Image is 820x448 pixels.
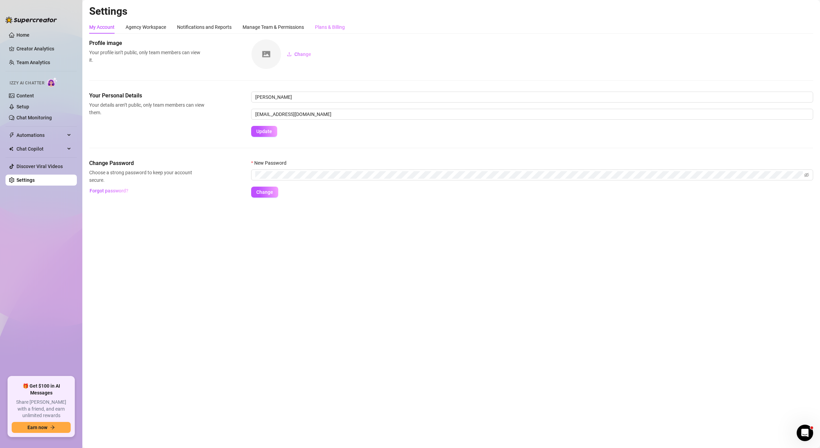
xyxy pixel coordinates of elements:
span: thunderbolt [9,132,14,138]
span: Choose a strong password to keep your account secure. [89,169,204,184]
img: Chat Copilot [9,146,13,151]
span: Share [PERSON_NAME] with a friend, and earn unlimited rewards [12,399,71,419]
a: Discover Viral Videos [16,164,63,169]
span: Change [294,51,311,57]
span: Izzy AI Chatter [10,80,44,86]
span: 🎁 Get $100 in AI Messages [12,383,71,396]
span: Chat Copilot [16,143,65,154]
a: Team Analytics [16,60,50,65]
a: Settings [16,177,35,183]
input: New Password [255,171,803,179]
label: New Password [251,159,291,167]
input: Enter name [251,92,813,103]
span: Profile image [89,39,204,47]
a: Creator Analytics [16,43,71,54]
a: Setup [16,104,29,109]
button: Change [251,187,278,198]
img: AI Chatter [47,77,58,87]
button: Forgot password? [89,185,128,196]
iframe: Intercom live chat [797,425,813,441]
span: Your Personal Details [89,92,204,100]
span: Automations [16,130,65,141]
div: Notifications and Reports [177,23,232,31]
span: Forgot password? [90,188,128,193]
div: Manage Team & Permissions [243,23,304,31]
button: Update [251,126,277,137]
span: Change [256,189,273,195]
input: Enter new email [251,109,813,120]
div: Agency Workspace [126,23,166,31]
span: Your profile isn’t public, only team members can view it. [89,49,204,64]
img: logo-BBDzfeDw.svg [5,16,57,23]
span: upload [287,52,292,57]
div: My Account [89,23,115,31]
img: square-placeholder.png [251,39,281,69]
span: Change Password [89,159,204,167]
button: Change [281,49,317,60]
div: Plans & Billing [315,23,345,31]
span: Earn now [27,425,47,430]
button: Earn nowarrow-right [12,422,71,433]
h2: Settings [89,5,813,18]
span: arrow-right [50,425,55,430]
a: Content [16,93,34,98]
span: Update [256,129,272,134]
span: Your details aren’t public, only team members can view them. [89,101,204,116]
a: Home [16,32,30,38]
span: eye-invisible [804,173,809,177]
a: Chat Monitoring [16,115,52,120]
